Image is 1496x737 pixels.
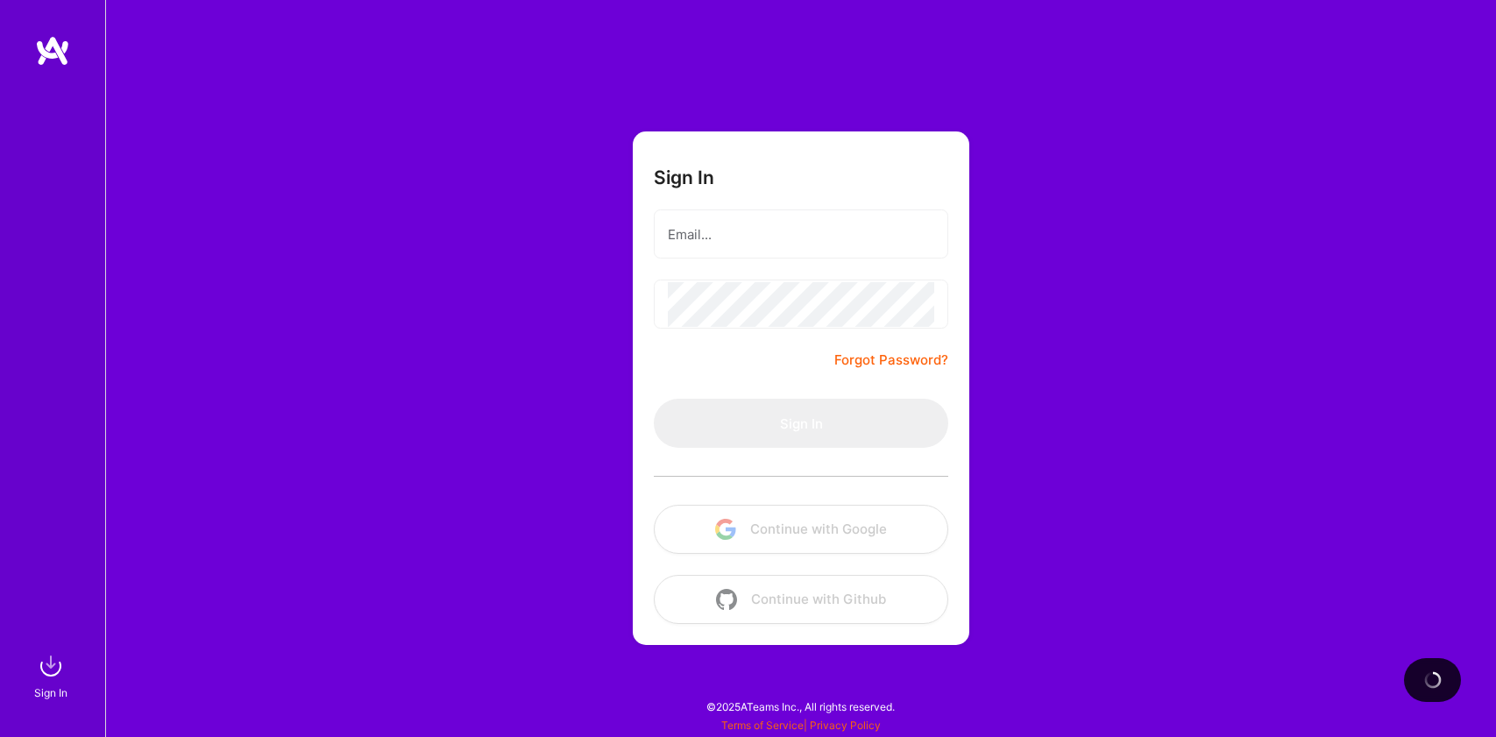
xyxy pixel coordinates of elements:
[810,719,881,732] a: Privacy Policy
[1422,670,1443,691] img: loading
[33,648,68,684] img: sign in
[34,684,67,702] div: Sign In
[716,589,737,610] img: icon
[35,35,70,67] img: logo
[668,212,934,257] input: Email...
[654,575,948,624] button: Continue with Github
[834,350,948,371] a: Forgot Password?
[37,648,68,702] a: sign inSign In
[654,505,948,554] button: Continue with Google
[654,167,714,188] h3: Sign In
[105,684,1496,728] div: © 2025 ATeams Inc., All rights reserved.
[654,399,948,448] button: Sign In
[715,519,736,540] img: icon
[721,719,881,732] span: |
[721,719,804,732] a: Terms of Service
